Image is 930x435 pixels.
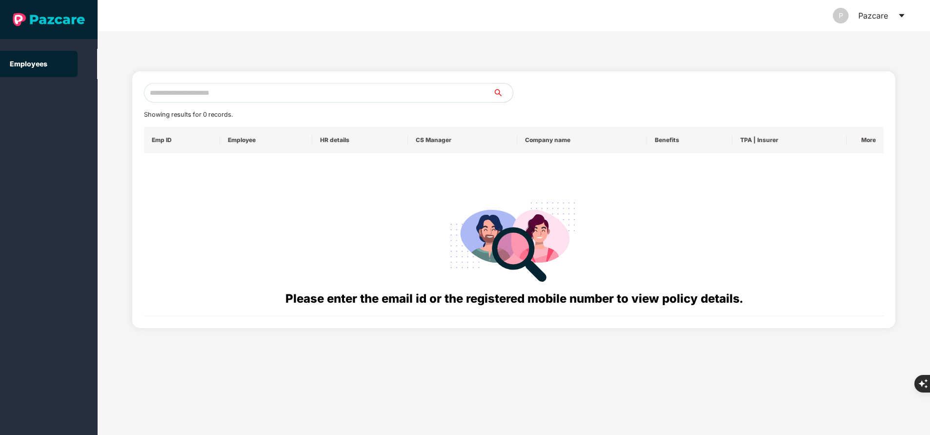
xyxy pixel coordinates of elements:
[898,12,906,20] span: caret-down
[144,127,220,153] th: Emp ID
[732,127,847,153] th: TPA | Insurer
[647,127,732,153] th: Benefits
[144,111,233,118] span: Showing results for 0 records.
[444,190,584,290] img: svg+xml;base64,PHN2ZyB4bWxucz0iaHR0cDovL3d3dy53My5vcmcvMjAwMC9zdmciIHdpZHRoPSIyODgiIGhlaWdodD0iMj...
[839,8,843,23] span: P
[10,60,47,68] a: Employees
[312,127,408,153] th: HR details
[220,127,313,153] th: Employee
[285,291,743,306] span: Please enter the email id or the registered mobile number to view policy details.
[408,127,517,153] th: CS Manager
[493,89,513,97] span: search
[847,127,884,153] th: More
[493,83,513,103] button: search
[517,127,647,153] th: Company name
